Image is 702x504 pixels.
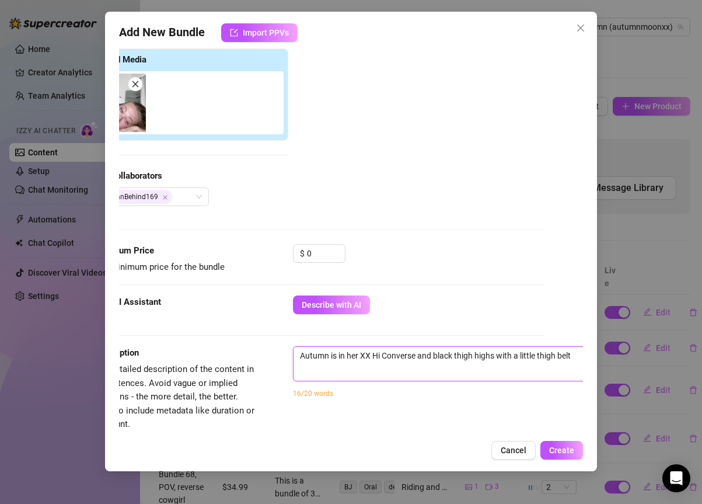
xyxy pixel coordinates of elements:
span: Close [162,194,168,200]
textarea: Autumn is in her XX Hi Converse and black thigh highs with a little thigh belt [294,347,701,364]
span: Create [549,446,574,455]
span: Close [571,23,590,33]
span: import [230,29,238,37]
span: close [576,23,585,33]
span: Set the minimum price for the bundle [81,262,225,272]
span: close [131,80,139,88]
span: Describe with AI [302,300,361,310]
span: Import PPVs [243,28,289,37]
span: 16/20 words [293,390,333,398]
strong: Tag Collaborators [93,171,162,181]
span: Add New Bundle [119,23,205,42]
strong: Minimum Price [95,245,154,256]
button: Close [571,19,590,37]
strong: Izzy AI Assistant [95,297,161,307]
span: Write a detailed description of the content in a few sentences. Avoid vague or implied descriptio... [81,364,254,429]
div: Open Intercom Messenger [662,464,690,492]
button: Create [540,441,583,460]
button: Describe with AI [293,296,370,314]
span: TheManBehind169 [83,190,172,204]
span: Cancel [501,446,526,455]
button: Import PPVs [221,23,298,42]
button: Cancel [491,441,536,460]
